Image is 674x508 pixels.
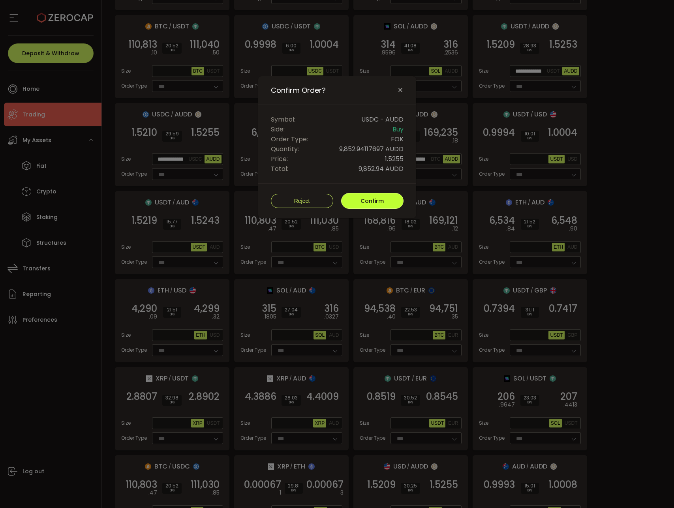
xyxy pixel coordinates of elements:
[360,197,384,205] span: Confirm
[580,423,674,508] iframe: Chat Widget
[341,193,404,209] button: Confirm
[258,76,416,218] div: Confirm Order?
[271,154,288,164] span: Price:
[385,154,404,164] span: 1.5255
[271,124,285,134] span: Side:
[391,134,404,144] span: FOK
[271,194,333,208] button: Reject
[294,198,310,204] span: Reject
[271,86,326,95] span: Confirm Order?
[271,144,299,154] span: Quantity:
[359,164,404,174] span: 9,852.94 AUDD
[361,114,404,124] span: USDC - AUDD
[339,144,404,154] span: 9,852.94117697 AUDD
[271,114,295,124] span: Symbol:
[271,164,288,174] span: Total:
[397,87,404,94] button: Close
[271,134,308,144] span: Order Type:
[392,124,404,134] span: Buy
